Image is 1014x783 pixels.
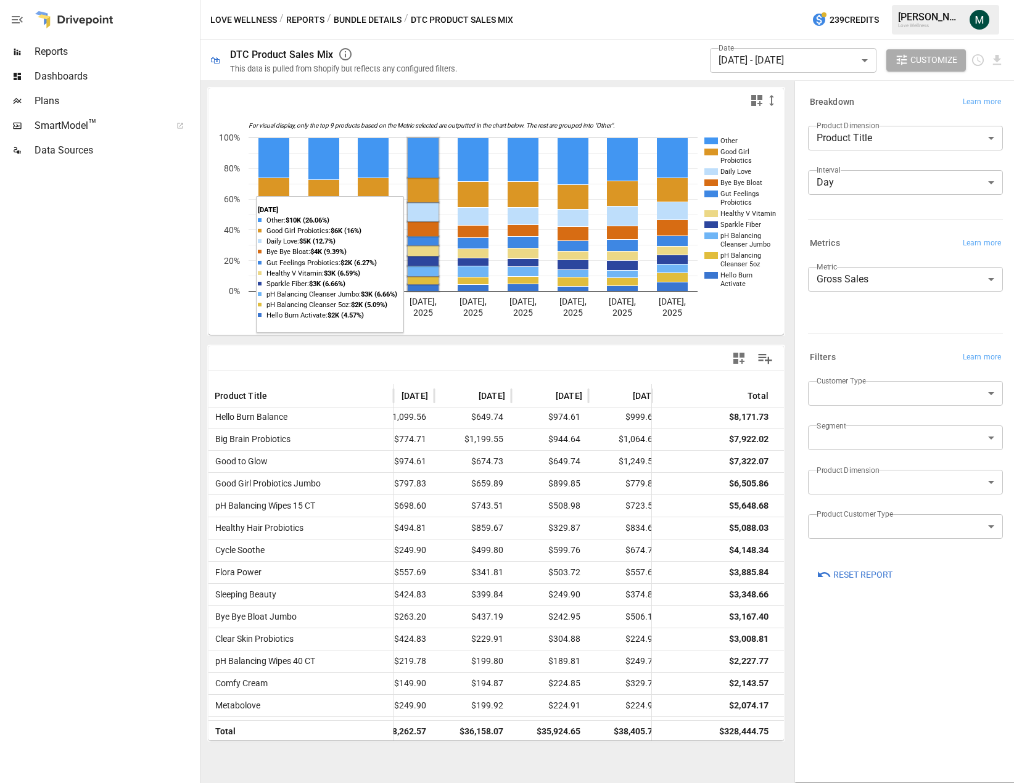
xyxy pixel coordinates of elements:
span: $229.91 [440,628,505,650]
text: For visual display, only the top 9 products based on the Metric selected are outputted in the cha... [249,122,615,129]
div: Day [808,170,1003,195]
span: $263.20 [363,606,428,628]
text: Hello Burn [720,271,752,279]
span: Learn more [963,96,1001,109]
span: pH Balancing Wipes 15 CT [210,495,315,517]
span: ™ [88,117,97,132]
text: [DATE], [410,297,437,306]
span: $503.72 [517,562,582,583]
span: Daily Love Electrolytes [210,717,300,739]
span: Reset Report [833,567,892,583]
div: $4,148.34 [729,539,769,561]
text: [DATE], [460,297,487,306]
span: Data Sources [35,143,197,158]
span: Good to Glow [210,451,268,472]
text: 20% [224,256,240,266]
span: $557.69 [595,562,659,583]
span: $249.90 [517,584,582,605]
button: Customize [886,49,967,72]
span: Sleeping Beauty [210,584,276,605]
text: 100% [219,133,240,142]
div: $3,885.84 [729,562,769,583]
span: $499.80 [440,539,505,561]
span: Metabolove [210,695,260,716]
span: $1,064.60 [595,428,659,450]
span: $1,099.56 [363,406,428,428]
div: $5,648.68 [729,495,769,517]
span: $1,199.55 [440,428,505,450]
h6: Filters [810,351,836,364]
label: Metric [817,261,837,272]
span: Plans [35,94,197,109]
div: / [279,12,284,28]
span: $424.83 [363,628,428,650]
span: Learn more [963,351,1001,364]
span: $974.61 [517,406,582,428]
text: 2025 [363,308,383,318]
span: $723.55 [595,495,659,517]
span: [DATE] [556,390,582,402]
div: $7,322.07 [729,451,769,472]
span: $494.81 [363,517,428,539]
label: Product Dimension [817,120,879,131]
span: $199.92 [440,695,505,716]
text: 2025 [264,308,284,318]
span: Flora Power [210,562,262,583]
span: $224.91 [595,695,659,716]
text: 2025 [314,308,334,318]
span: pH Balancing Wipes 40 CT [210,650,315,672]
text: 2025 [413,308,433,318]
div: $3,348.66 [729,584,769,605]
div: $2,143.57 [729,673,769,694]
button: 239Credits [807,9,884,31]
label: Customer Type [817,375,866,386]
span: Product Title [215,390,267,402]
text: Gut Feelings [720,190,759,198]
span: Healthy Hair Probiotics [210,517,303,539]
text: 80% [224,163,240,173]
label: Date [719,43,734,53]
text: pH Balancing [720,252,761,260]
h6: Breakdown [810,96,854,109]
text: Other [720,137,738,145]
span: $249.75 [595,650,659,672]
svg: A chart. [208,113,784,335]
div: $5,088.03 [729,517,769,539]
span: Dashboards [35,69,197,84]
span: $189.81 [517,650,582,672]
span: $194.87 [440,673,505,694]
text: Bye Bye Bloat [720,179,762,187]
div: 🛍 [210,54,220,66]
text: [DATE], [260,297,287,306]
span: Bye Bye Bloat Jumbo [210,606,297,628]
button: Sort [614,387,632,404]
label: Segment [817,420,846,431]
span: $779.87 [595,473,659,494]
text: Good Girl [720,148,749,156]
span: $743.51 [440,495,505,517]
div: $6,505.86 [729,473,769,494]
span: $249.90 [363,539,428,561]
span: $437.19 [440,606,505,628]
text: 60% [224,194,240,204]
text: 2025 [513,308,533,318]
span: $149.90 [363,673,428,694]
span: $508.98 [517,495,582,517]
span: $242.95 [517,606,582,628]
div: / [404,12,408,28]
text: [DATE], [609,297,636,306]
text: [DATE], [360,297,387,306]
span: Customize [910,52,957,68]
button: Schedule report [971,53,985,67]
div: Total [748,391,769,401]
div: $2,227.77 [729,650,769,672]
span: $698.60 [363,495,428,517]
span: $974.61 [363,451,428,472]
text: 2025 [563,308,583,318]
text: Probiotics [720,157,752,165]
div: Product Title [808,126,1003,150]
button: Sort [537,387,554,404]
text: pH Balancing [720,232,761,240]
span: Total [210,721,236,742]
button: Manage Columns [751,345,779,372]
